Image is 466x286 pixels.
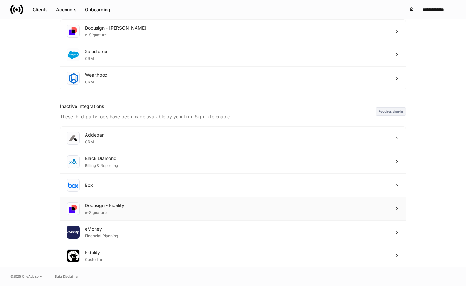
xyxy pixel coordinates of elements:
[85,6,110,13] div: Onboarding
[60,110,376,120] div: These third-party tools have been made available by your firm. Sign in to enable.
[85,78,107,85] div: CRM
[85,31,146,38] div: e-Signature
[85,138,104,145] div: CRM
[60,103,376,110] div: Inactive Integrations
[33,6,48,13] div: Clients
[85,249,103,256] div: Fidelity
[85,232,118,239] div: Financial Planning
[85,202,124,209] div: Docusign - Fidelity
[85,162,118,168] div: Billing & Reporting
[52,5,81,15] button: Accounts
[68,182,78,188] img: oYqM9ojoZLfzCHUefNbBcWHcyDPbQKagtYciMC8pFl3iZXy3dU33Uwy+706y+0q2uJ1ghNQf2OIHrSh50tUd9HaB5oMc62p0G...
[85,226,118,232] div: eMoney
[55,274,79,279] a: Data Disclaimer
[85,256,103,262] div: Custodian
[28,5,52,15] button: Clients
[85,48,107,55] div: Salesforce
[85,55,107,61] div: CRM
[85,72,107,78] div: Wealthbox
[376,107,406,116] div: Requires sign-in
[85,132,104,138] div: Addepar
[85,155,118,162] div: Black Diamond
[85,182,93,188] div: Box
[81,5,115,15] button: Onboarding
[85,25,146,31] div: Docusign - [PERSON_NAME]
[85,209,124,215] div: e-Signature
[56,6,76,13] div: Accounts
[10,274,42,279] span: © 2025 OneAdvisory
